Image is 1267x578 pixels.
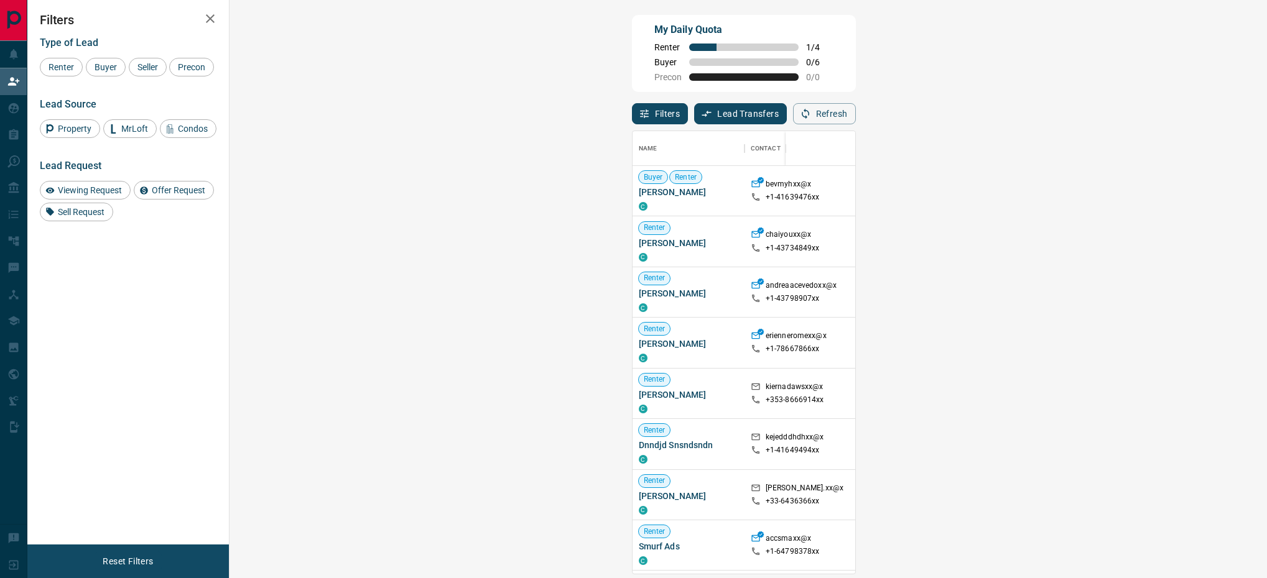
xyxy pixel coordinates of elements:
[90,62,121,72] span: Buyer
[147,185,210,195] span: Offer Request
[639,526,671,537] span: Renter
[95,551,161,572] button: Reset Filters
[117,124,152,134] span: MrLoft
[766,192,820,203] p: +1- 41639476xx
[40,203,113,221] div: Sell Request
[766,179,811,192] p: bevmyhxx@x
[174,124,212,134] span: Condos
[160,119,216,138] div: Condos
[169,58,214,76] div: Precon
[639,337,738,350] span: [PERSON_NAME]
[133,62,162,72] span: Seller
[639,273,671,283] span: Renter
[766,483,843,496] p: [PERSON_NAME].xx@x
[639,324,671,334] span: Renter
[793,103,856,124] button: Refresh
[639,405,647,413] div: condos.ca
[40,12,216,27] h2: Filters
[40,119,100,138] div: Property
[174,62,210,72] span: Precon
[639,354,647,362] div: condos.ca
[40,98,96,110] span: Lead Source
[632,103,689,124] button: Filters
[766,445,820,456] p: +1- 41649494xx
[639,475,671,486] span: Renter
[766,293,820,304] p: +1- 43798907xx
[806,42,833,52] span: 1 / 4
[766,395,824,405] p: +353- 8666914xx
[639,388,738,401] span: [PERSON_NAME]
[766,280,837,293] p: andreaacevedoxx@x
[639,222,671,233] span: Renter
[639,439,738,451] span: Dnndjd Snsndsndn
[103,119,157,138] div: MrLoft
[639,556,647,565] div: condos.ca
[40,58,83,76] div: Renter
[766,382,824,395] p: kiernadawsxx@x
[40,160,101,172] span: Lead Request
[639,374,671,385] span: Renter
[86,58,126,76] div: Buyer
[766,432,824,445] p: kejedddhdhxx@x
[766,496,820,507] p: +33- 6436366xx
[654,22,833,37] p: My Daily Quota
[766,344,820,354] p: +1- 78667866xx
[670,172,702,183] span: Renter
[766,243,820,254] p: +1- 43734849xx
[766,229,811,242] p: chaiyouxx@x
[40,37,98,48] span: Type of Lead
[639,506,647,515] div: condos.ca
[639,172,668,183] span: Buyer
[134,181,214,200] div: Offer Request
[53,185,126,195] span: Viewing Request
[639,131,657,166] div: Name
[639,540,738,553] span: Smurf Ads
[694,103,787,124] button: Lead Transfers
[766,331,827,344] p: erienneromexx@x
[53,124,96,134] span: Property
[40,181,131,200] div: Viewing Request
[639,253,647,262] div: condos.ca
[766,533,811,546] p: accsmaxx@x
[654,57,682,67] span: Buyer
[633,131,745,166] div: Name
[639,425,671,436] span: Renter
[44,62,78,72] span: Renter
[766,546,820,557] p: +1- 64798378xx
[806,72,833,82] span: 0 / 0
[806,57,833,67] span: 0 / 6
[129,58,167,76] div: Seller
[654,72,682,82] span: Precon
[639,202,647,211] div: condos.ca
[639,186,738,198] span: [PERSON_NAME]
[639,490,738,502] span: [PERSON_NAME]
[751,131,781,166] div: Contact
[639,287,738,300] span: [PERSON_NAME]
[654,42,682,52] span: Renter
[639,303,647,312] div: condos.ca
[53,207,109,217] span: Sell Request
[639,237,738,249] span: [PERSON_NAME]
[639,455,647,464] div: condos.ca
